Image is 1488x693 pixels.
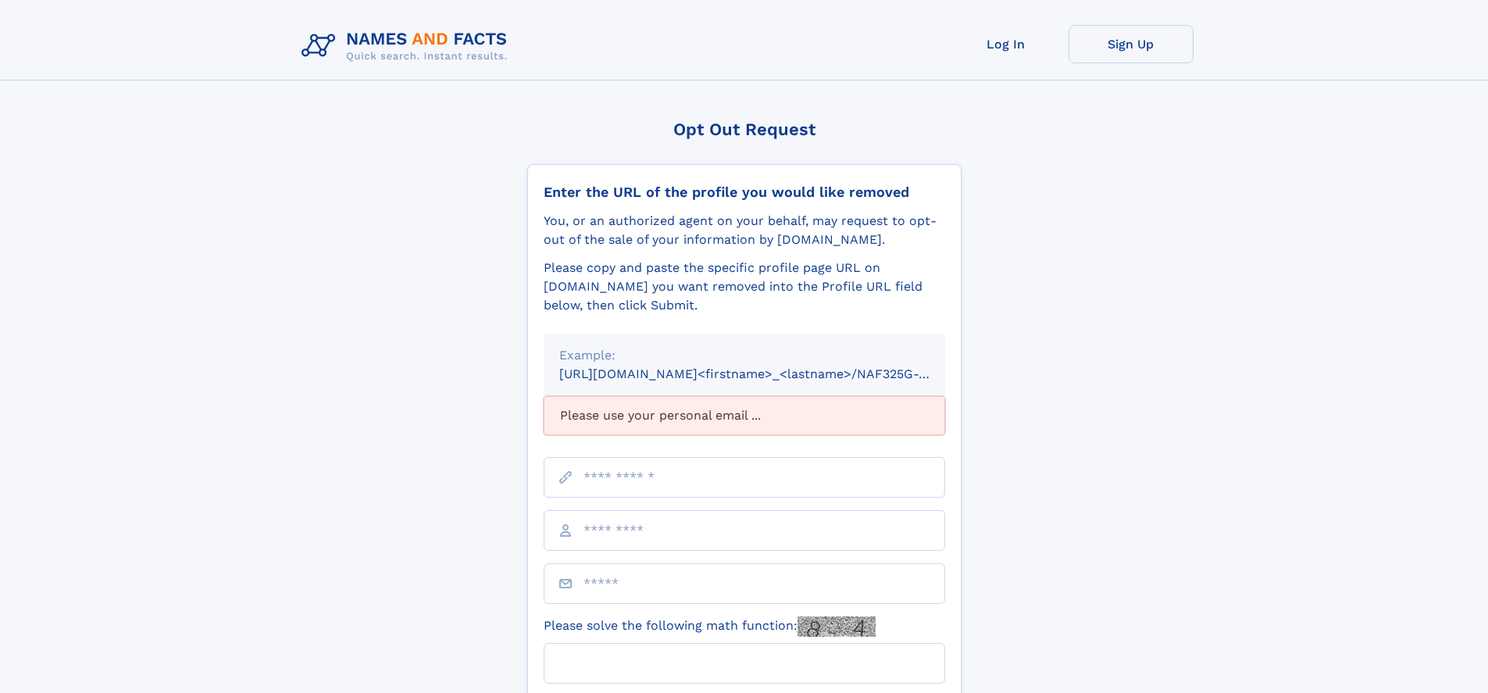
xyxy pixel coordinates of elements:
div: Opt Out Request [527,120,962,139]
div: Please copy and paste the specific profile page URL on [DOMAIN_NAME] you want removed into the Pr... [544,259,945,315]
label: Please solve the following math function: [544,616,876,637]
div: Enter the URL of the profile you would like removed [544,184,945,201]
a: Sign Up [1069,25,1194,63]
img: Logo Names and Facts [295,25,520,67]
a: Log In [944,25,1069,63]
div: Example: [559,346,930,365]
small: [URL][DOMAIN_NAME]<firstname>_<lastname>/NAF325G-xxxxxxxx [559,366,975,381]
div: You, or an authorized agent on your behalf, may request to opt-out of the sale of your informatio... [544,212,945,249]
div: Please use your personal email ... [544,396,945,435]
